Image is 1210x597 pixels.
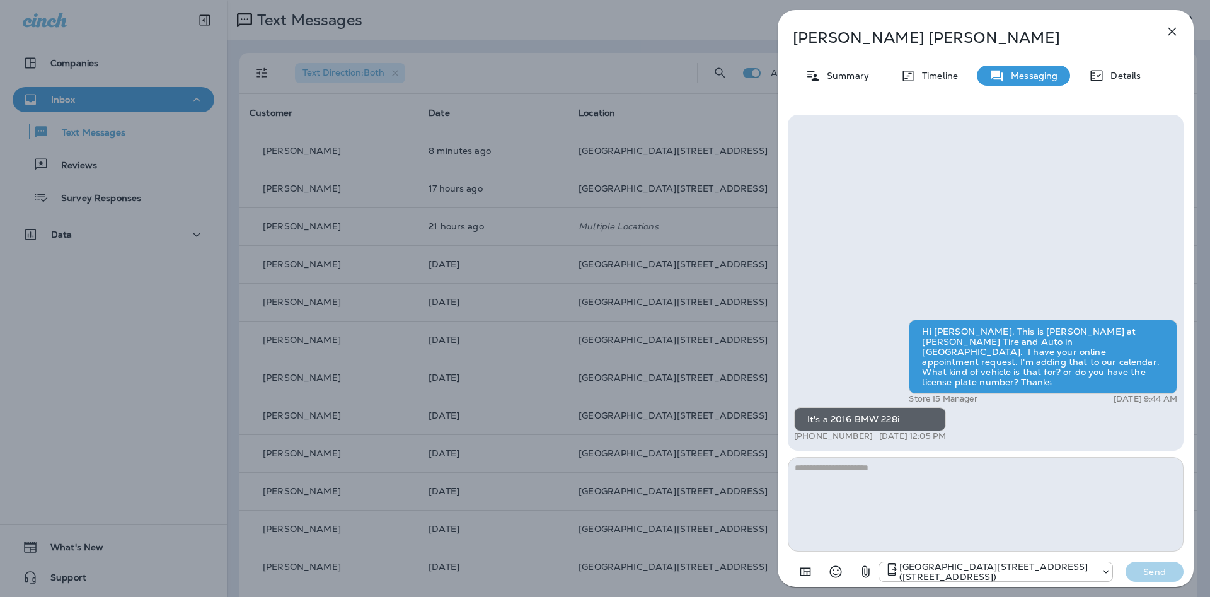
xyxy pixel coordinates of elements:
p: Messaging [1005,71,1057,81]
button: Add in a premade template [793,559,818,584]
button: Select an emoji [823,559,848,584]
p: Details [1104,71,1141,81]
p: [PHONE_NUMBER] [794,431,873,441]
div: +1 (402) 891-8464 [879,562,1112,582]
p: Summary [821,71,869,81]
p: Store 15 Manager [909,394,977,404]
p: [DATE] 9:44 AM [1114,394,1177,404]
p: Timeline [916,71,958,81]
p: [DATE] 12:05 PM [879,431,946,441]
div: It's a 2016 BMW 228i [794,407,946,431]
p: [PERSON_NAME] [PERSON_NAME] [793,29,1137,47]
p: [GEOGRAPHIC_DATA][STREET_ADDRESS] ([STREET_ADDRESS]) [899,562,1095,582]
div: Hi [PERSON_NAME]. This is [PERSON_NAME] at [PERSON_NAME] Tire and Auto in [GEOGRAPHIC_DATA]. I ha... [909,320,1177,394]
